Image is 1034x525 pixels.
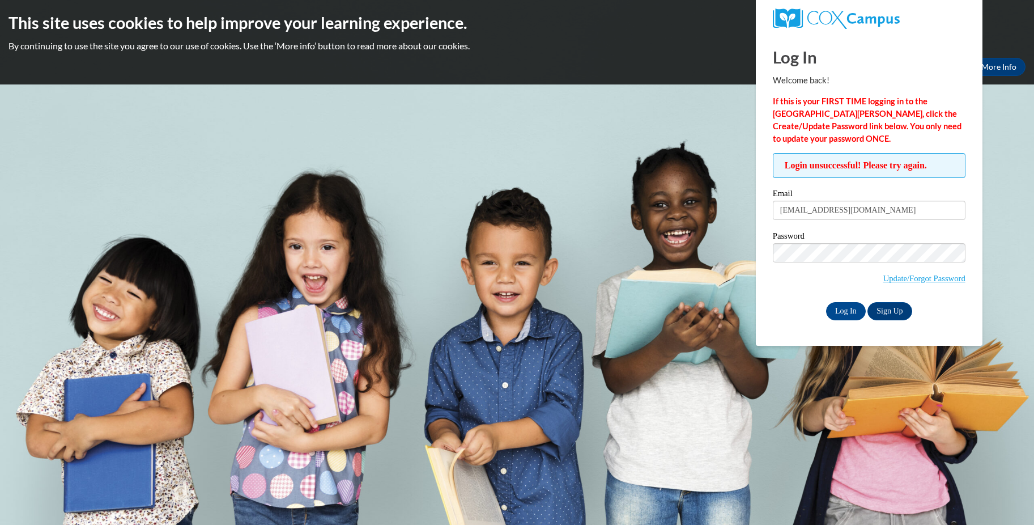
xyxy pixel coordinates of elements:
[867,302,912,320] a: Sign Up
[773,9,965,29] a: COX Campus
[773,189,965,201] label: Email
[8,40,1026,52] p: By continuing to use the site you agree to our use of cookies. Use the ‘More info’ button to read...
[826,302,866,320] input: Log In
[8,11,1026,34] h2: This site uses cookies to help improve your learning experience.
[773,96,961,143] strong: If this is your FIRST TIME logging in to the [GEOGRAPHIC_DATA][PERSON_NAME], click the Create/Upd...
[773,9,900,29] img: COX Campus
[773,153,965,178] span: Login unsuccessful! Please try again.
[773,232,965,243] label: Password
[883,274,965,283] a: Update/Forgot Password
[773,45,965,69] h1: Log In
[972,58,1026,76] a: More Info
[773,74,965,87] p: Welcome back!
